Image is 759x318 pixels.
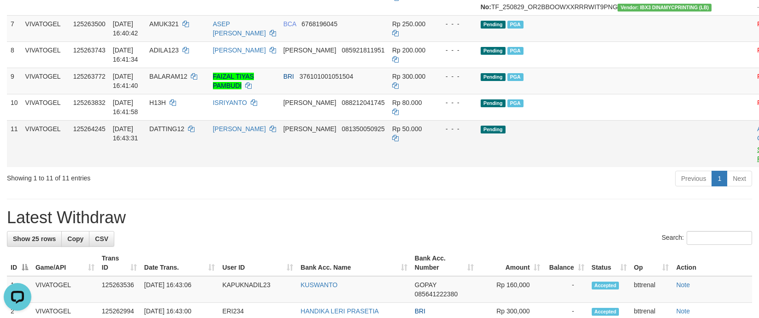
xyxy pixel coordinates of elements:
button: Open LiveChat chat widget [4,4,31,31]
span: Rp 200.000 [392,46,425,54]
a: [PERSON_NAME] [213,46,266,54]
span: Accepted [592,308,619,316]
span: Copy 376101001051504 to clipboard [300,73,353,80]
span: DATTING12 [149,125,184,133]
td: VIVATOGEL [22,15,70,41]
div: - - - [438,46,473,55]
a: ASEP [PERSON_NAME] [213,20,266,37]
td: 10 [7,94,22,120]
a: 1 [712,171,727,186]
th: Date Trans.: activate to sort column ascending [141,250,219,276]
span: H13H [149,99,166,106]
span: GOPAY [415,281,436,289]
span: Show 25 rows [13,235,56,243]
span: Copy [67,235,83,243]
label: Search: [662,231,752,245]
div: - - - [438,19,473,29]
a: Copy [61,231,89,247]
td: 7 [7,15,22,41]
span: [PERSON_NAME] [283,99,336,106]
td: 1 [7,276,32,303]
a: Note [676,307,690,315]
span: CSV [95,235,108,243]
span: 125263500 [73,20,106,28]
td: VIVATOGEL [22,41,70,68]
span: Marked by bttrenal [507,21,524,29]
input: Search: [687,231,752,245]
th: Amount: activate to sort column ascending [477,250,544,276]
th: Trans ID: activate to sort column ascending [98,250,141,276]
a: Next [727,171,752,186]
th: User ID: activate to sort column ascending [218,250,297,276]
span: Pending [481,73,506,81]
td: VIVATOGEL [22,68,70,94]
span: Rp 80.000 [392,99,422,106]
span: Pending [481,99,506,107]
span: Copy 081350050925 to clipboard [341,125,384,133]
span: Copy 6768196045 to clipboard [301,20,337,28]
span: Rp 50.000 [392,125,422,133]
div: - - - [438,98,473,107]
span: 125263743 [73,46,106,54]
a: CSV [89,231,114,247]
th: Op: activate to sort column ascending [630,250,673,276]
span: Marked by bttrenal [507,47,524,55]
div: - - - [438,124,473,133]
span: BRI [415,307,425,315]
span: Accepted [592,282,619,289]
td: KAPUKNADIL23 [218,276,297,303]
span: AMUK321 [149,20,179,28]
span: Copy 088212041745 to clipboard [341,99,384,106]
span: [PERSON_NAME] [283,46,336,54]
span: Rp 250.000 [392,20,425,28]
td: 8 [7,41,22,68]
span: [PERSON_NAME] [283,125,336,133]
span: [DATE] 16:41:58 [113,99,138,116]
span: Pending [481,47,506,55]
td: 125263536 [98,276,141,303]
span: 125263772 [73,73,106,80]
th: Game/API: activate to sort column ascending [32,250,98,276]
th: Balance: activate to sort column ascending [544,250,588,276]
a: Show 25 rows [7,231,62,247]
a: HANDIKA LERI PRASETIA [300,307,379,315]
td: [DATE] 16:43:06 [141,276,219,303]
span: Pending [481,126,506,133]
span: Copy 085641222380 to clipboard [415,290,458,298]
th: Bank Acc. Name: activate to sort column ascending [297,250,411,276]
a: Previous [675,171,712,186]
h1: Latest Withdraw [7,208,752,227]
td: - [544,276,588,303]
th: Status: activate to sort column ascending [588,250,630,276]
span: [DATE] 16:40:42 [113,20,138,37]
span: Rp 300.000 [392,73,425,80]
span: Copy 085921811951 to clipboard [341,46,384,54]
td: 9 [7,68,22,94]
span: 125263832 [73,99,106,106]
a: ISRIYANTO [213,99,247,106]
div: - - - [438,72,473,81]
td: bttrenal [630,276,673,303]
td: 11 [7,120,22,167]
span: Vendor URL: https://dashboard.q2checkout.com/secure [618,4,712,12]
a: FAIZAL TIYAS PAMBUDI [213,73,254,89]
span: Pending [481,21,506,29]
span: 125264245 [73,125,106,133]
a: Note [676,281,690,289]
span: [DATE] 16:41:34 [113,46,138,63]
td: VIVATOGEL [22,94,70,120]
span: [DATE] 16:43:31 [113,125,138,142]
th: Action [672,250,752,276]
span: BCA [283,20,296,28]
a: [PERSON_NAME] [213,125,266,133]
th: ID: activate to sort column descending [7,250,32,276]
span: ADILA123 [149,46,179,54]
div: Showing 1 to 11 of 11 entries [7,170,309,183]
span: Marked by bttrenal [507,99,524,107]
td: VIVATOGEL [32,276,98,303]
td: VIVATOGEL [22,120,70,167]
td: Rp 160,000 [477,276,544,303]
span: BRI [283,73,294,80]
span: BALARAM12 [149,73,187,80]
span: Marked by bttrenal [507,73,524,81]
